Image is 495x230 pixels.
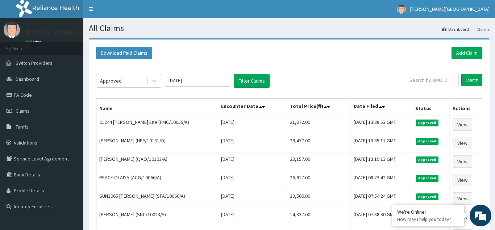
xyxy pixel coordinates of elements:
[287,152,350,171] td: 23,157.00
[165,74,230,87] input: Select Month and Year
[287,134,350,152] td: 29,477.00
[16,108,30,114] span: Claims
[350,208,412,226] td: [DATE] 07:38:30 GMT
[96,171,218,189] td: PEACE OLAIYA (ACG/10066/A)
[416,156,439,163] span: Approved
[25,29,133,36] p: [PERSON_NAME][GEOGRAPHIC_DATA]
[100,77,122,84] div: Approved
[96,99,218,116] th: Name
[452,47,482,59] a: Add Claim
[350,171,412,189] td: [DATE] 08:23:42 GMT
[412,99,449,116] th: Status
[350,189,412,208] td: [DATE] 07:54:24 GMT
[96,208,218,226] td: [PERSON_NAME] (SNC/10023/A)
[397,5,406,14] img: User Image
[96,152,218,171] td: [PERSON_NAME] (QAO/10103/A)
[96,47,152,59] button: Download Paid Claims
[453,155,472,168] a: View
[442,26,469,32] a: Dashboard
[416,175,439,181] span: Approved
[416,120,439,126] span: Approved
[96,189,218,208] td: SUN3965 [PERSON_NAME] (SFA/10060/A)
[218,115,287,134] td: [DATE]
[453,174,472,186] a: View
[234,74,270,88] button: Filter Claims
[416,138,439,145] span: Approved
[350,115,412,134] td: [DATE] 13:38:53 GMT
[350,99,412,116] th: Date Filed
[25,39,43,45] a: Online
[96,134,218,152] td: [PERSON_NAME] (HPY/10131/D)
[218,189,287,208] td: [DATE]
[218,171,287,189] td: [DATE]
[450,99,482,116] th: Actions
[287,208,350,226] td: 14,837.00
[405,74,459,86] input: Search by HMO ID
[397,216,459,222] p: How may I help you today?
[350,134,412,152] td: [DATE] 13:35:11 GMT
[397,209,459,215] div: We're Online!
[218,134,287,152] td: [DATE]
[461,74,482,86] input: Search
[287,189,350,208] td: 33,509.00
[453,137,472,149] a: View
[287,171,350,189] td: 26,917.00
[16,60,53,66] span: Switch Providers
[416,193,439,200] span: Approved
[96,115,218,134] td: 21244 [PERSON_NAME] Ene (FMC/10055/A)
[350,152,412,171] td: [DATE] 13:19:13 GMT
[218,99,287,116] th: Encounter Date
[16,76,39,82] span: Dashboard
[410,6,490,12] span: [PERSON_NAME][GEOGRAPHIC_DATA]
[218,208,287,226] td: [DATE]
[287,115,350,134] td: 21,972.00
[470,26,490,32] li: Claims
[453,192,472,205] a: View
[4,22,20,38] img: User Image
[218,152,287,171] td: [DATE]
[89,24,490,33] h1: All Claims
[16,124,29,130] span: Tariffs
[287,99,350,116] th: Total Price(₦)
[453,118,472,131] a: View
